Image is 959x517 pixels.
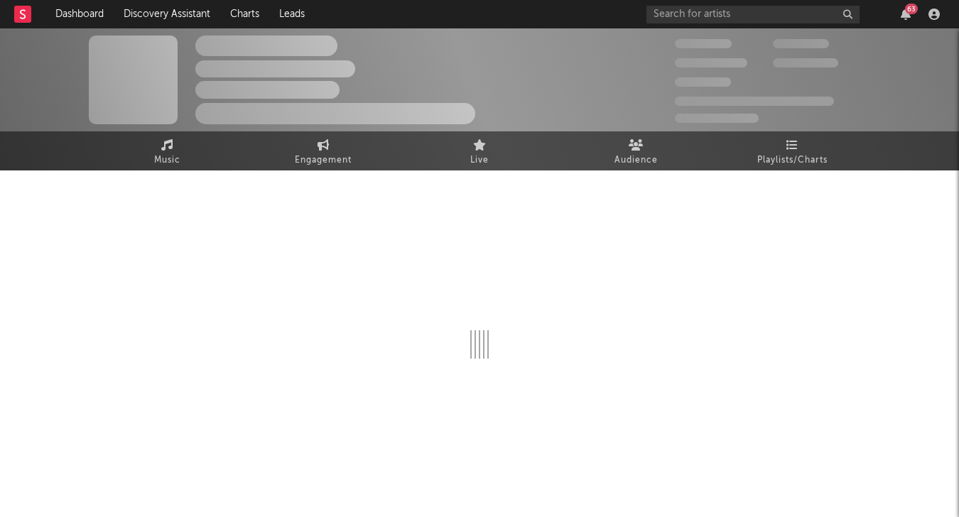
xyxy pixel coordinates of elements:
[245,131,401,170] a: Engagement
[675,77,731,87] span: 100,000
[675,39,732,48] span: 300,000
[675,97,834,106] span: 50,000,000 Monthly Listeners
[401,131,558,170] a: Live
[675,114,759,123] span: Jump Score: 85.0
[558,131,714,170] a: Audience
[714,131,870,170] a: Playlists/Charts
[757,152,828,169] span: Playlists/Charts
[295,152,352,169] span: Engagement
[901,9,911,20] button: 63
[646,6,860,23] input: Search for artists
[773,58,838,67] span: 1,000,000
[89,131,245,170] a: Music
[470,152,489,169] span: Live
[905,4,918,14] div: 63
[154,152,180,169] span: Music
[614,152,658,169] span: Audience
[675,58,747,67] span: 50,000,000
[773,39,829,48] span: 100,000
